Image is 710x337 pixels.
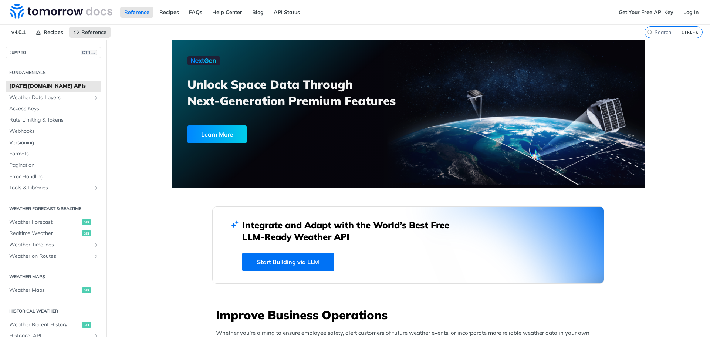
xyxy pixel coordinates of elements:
a: Weather Data LayersShow subpages for Weather Data Layers [6,92,101,103]
a: Recipes [31,27,67,38]
span: Weather Recent History [9,321,80,328]
span: get [82,219,91,225]
span: Error Handling [9,173,99,181]
span: [DATE][DOMAIN_NAME] APIs [9,82,99,90]
a: Access Keys [6,103,101,114]
span: get [82,287,91,293]
button: Show subpages for Weather on Routes [93,253,99,259]
a: Blog [248,7,268,18]
button: Show subpages for Weather Data Layers [93,95,99,101]
img: NextGen [187,56,220,65]
h2: Fundamentals [6,69,101,76]
span: Weather Timelines [9,241,91,249]
img: Tomorrow.io Weather API Docs [10,4,112,19]
kbd: CTRL-K [680,28,700,36]
a: Weather Forecastget [6,217,101,228]
button: Show subpages for Weather Timelines [93,242,99,248]
button: Show subpages for Tools & Libraries [93,185,99,191]
a: Pagination [6,160,101,171]
span: Weather Data Layers [9,94,91,101]
span: Reference [81,29,106,36]
a: API Status [270,7,304,18]
h2: Integrate and Adapt with the World’s Best Free LLM-Ready Weather API [242,219,460,243]
a: [DATE][DOMAIN_NAME] APIs [6,81,101,92]
a: Formats [6,148,101,159]
a: Learn More [187,125,371,143]
span: Weather Forecast [9,219,80,226]
h3: Improve Business Operations [216,307,604,323]
a: Webhooks [6,126,101,137]
a: FAQs [185,7,206,18]
a: Versioning [6,137,101,148]
button: JUMP TOCTRL-/ [6,47,101,58]
svg: Search [647,29,653,35]
a: Error Handling [6,171,101,182]
a: Start Building via LLM [242,253,334,271]
h2: Historical Weather [6,308,101,314]
a: Help Center [208,7,246,18]
h2: Weather Maps [6,273,101,280]
span: Rate Limiting & Tokens [9,117,99,124]
span: Webhooks [9,128,99,135]
div: Learn More [187,125,247,143]
span: Recipes [44,29,63,36]
span: Access Keys [9,105,99,112]
a: Recipes [155,7,183,18]
span: Realtime Weather [9,230,80,237]
a: Log In [679,7,703,18]
a: Reference [120,7,153,18]
a: Get Your Free API Key [615,7,677,18]
span: CTRL-/ [81,50,97,55]
h3: Unlock Space Data Through Next-Generation Premium Features [187,76,416,109]
span: Weather Maps [9,287,80,294]
span: get [82,322,91,328]
a: Weather Recent Historyget [6,319,101,330]
h2: Weather Forecast & realtime [6,205,101,212]
span: get [82,230,91,236]
a: Weather Mapsget [6,285,101,296]
span: Tools & Libraries [9,184,91,192]
span: Versioning [9,139,99,146]
a: Tools & LibrariesShow subpages for Tools & Libraries [6,182,101,193]
a: Rate Limiting & Tokens [6,115,101,126]
a: Weather on RoutesShow subpages for Weather on Routes [6,251,101,262]
span: Formats [9,150,99,158]
a: Weather TimelinesShow subpages for Weather Timelines [6,239,101,250]
span: Pagination [9,162,99,169]
a: Reference [69,27,111,38]
span: Weather on Routes [9,253,91,260]
span: v4.0.1 [7,27,30,38]
a: Realtime Weatherget [6,228,101,239]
